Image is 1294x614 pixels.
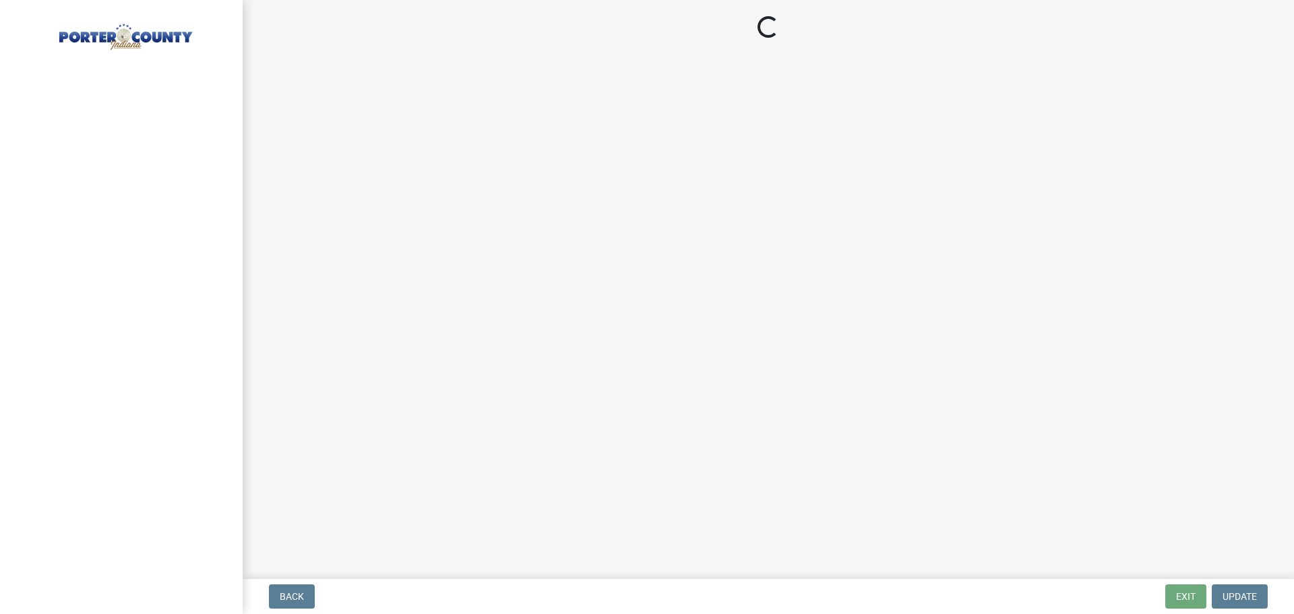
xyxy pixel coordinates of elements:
img: Porter County, Indiana [27,14,221,52]
button: Exit [1165,584,1206,609]
span: Back [280,591,304,602]
button: Back [269,584,315,609]
span: Update [1223,591,1257,602]
button: Update [1212,584,1268,609]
